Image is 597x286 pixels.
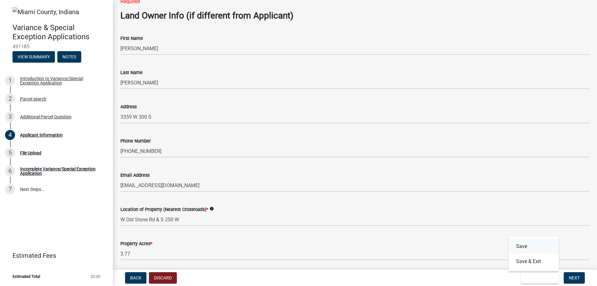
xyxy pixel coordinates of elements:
[5,166,15,176] div: 6
[120,105,137,109] label: Address
[13,274,40,278] span: Estimated Total
[149,272,177,283] button: Discard
[5,249,103,262] a: Estimated Fees
[5,76,15,86] div: 1
[20,151,41,155] div: File Upload
[209,207,214,211] i: info
[5,130,15,140] div: 4
[20,167,103,175] div: Incomplete Variance/Special Exception Application
[569,275,580,280] span: Next
[5,148,15,158] div: 5
[91,274,100,278] span: $0.00
[509,236,559,272] div: Save & Exit
[120,208,208,212] label: Location of Property (Nearest Crossroads)
[120,173,150,178] label: Email Address
[57,55,81,60] wm-modal-confirm: Notes
[13,51,55,62] button: View Summary
[5,112,15,122] div: 3
[20,76,103,85] div: Introduction to Variance/Special Exception Application
[526,275,550,280] span: Save & Exit
[120,139,151,143] label: Phone Number
[5,94,15,104] div: 2
[20,97,46,101] div: Parcel search
[57,51,81,62] button: Notes
[120,71,143,75] label: Last Name
[20,133,63,137] div: Applicant Information
[13,55,55,60] wm-modal-confirm: Summary
[13,7,79,17] img: Miami County, Indiana
[20,115,71,119] div: Additional Parcel Question
[509,239,559,254] button: Save
[13,44,100,50] span: 491185
[564,272,585,283] button: Next
[130,275,141,280] span: Back
[509,254,559,269] button: Save & Exit
[120,242,152,246] label: Property Acres
[125,272,146,283] button: Back
[521,272,559,283] button: Save & Exit
[5,184,15,194] div: 7
[120,10,293,21] strong: Land Owner Info (if different from Applicant)
[120,36,143,41] label: First Name
[13,23,108,41] h4: Variance & Special Exception Applications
